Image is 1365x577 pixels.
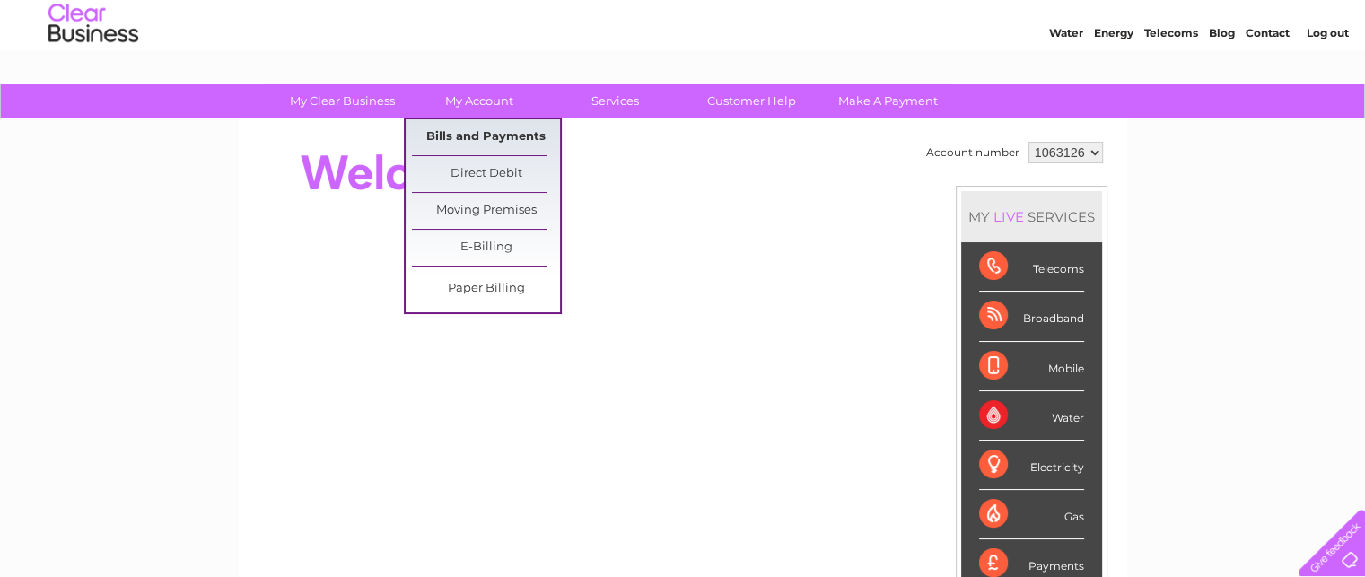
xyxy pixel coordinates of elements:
a: Water [1049,76,1083,90]
div: Mobile [979,342,1084,391]
a: Moving Premises [412,193,560,229]
div: Broadband [979,292,1084,341]
div: Water [979,391,1084,441]
a: My Clear Business [268,84,416,118]
a: 0333 014 3131 [1027,9,1151,31]
a: Direct Debit [412,156,560,192]
a: Blog [1209,76,1235,90]
a: Services [541,84,689,118]
a: Contact [1246,76,1290,90]
div: Telecoms [979,242,1084,292]
a: Energy [1094,76,1133,90]
div: Gas [979,490,1084,539]
td: Account number [922,137,1024,168]
div: MY SERVICES [961,191,1102,242]
a: Make A Payment [814,84,962,118]
a: E-Billing [412,230,560,266]
a: My Account [405,84,553,118]
a: Log out [1306,76,1348,90]
div: Clear Business is a trading name of Verastar Limited (registered in [GEOGRAPHIC_DATA] No. 3667643... [259,10,1107,87]
a: Customer Help [678,84,826,118]
div: LIVE [990,208,1028,225]
a: Telecoms [1144,76,1198,90]
img: logo.png [48,47,139,101]
a: Bills and Payments [412,119,560,155]
div: Electricity [979,441,1084,490]
a: Paper Billing [412,271,560,307]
